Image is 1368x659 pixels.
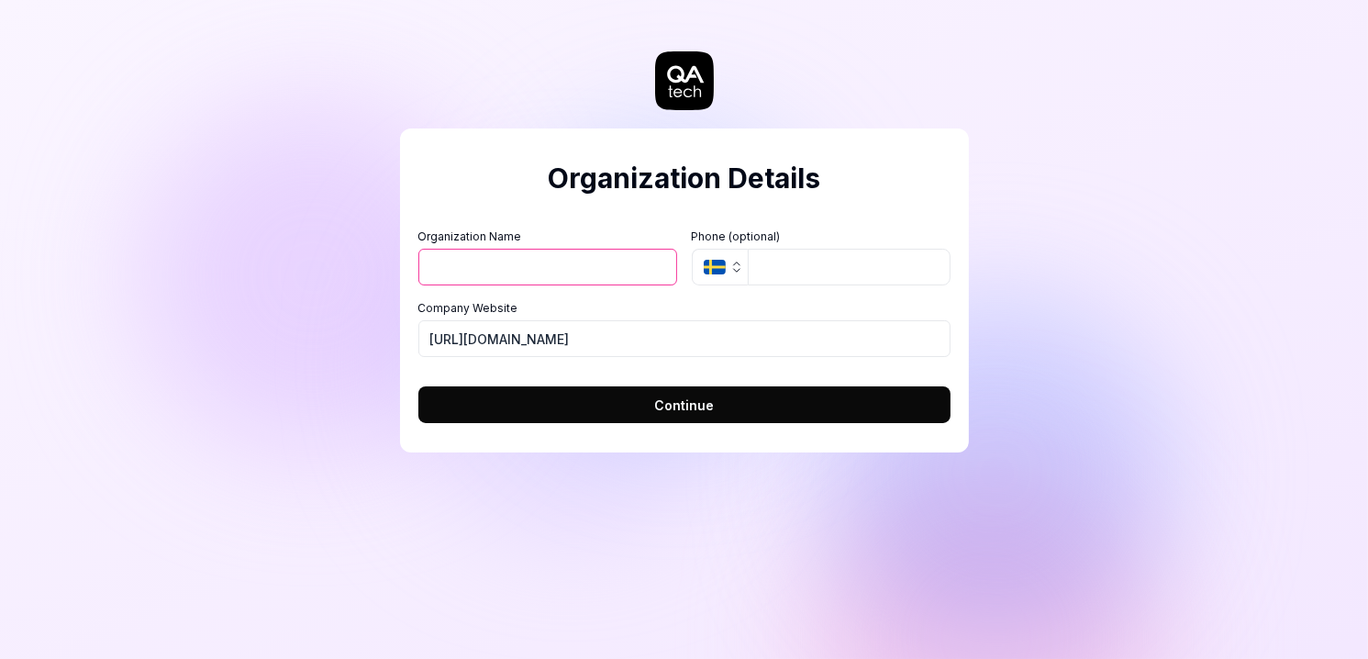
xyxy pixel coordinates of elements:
label: Organization Name [418,229,677,245]
label: Phone (optional) [692,229,951,245]
h2: Organization Details [418,158,951,199]
label: Company Website [418,300,951,317]
input: https:// [418,320,951,357]
span: Continue [654,396,714,415]
button: Continue [418,386,951,423]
